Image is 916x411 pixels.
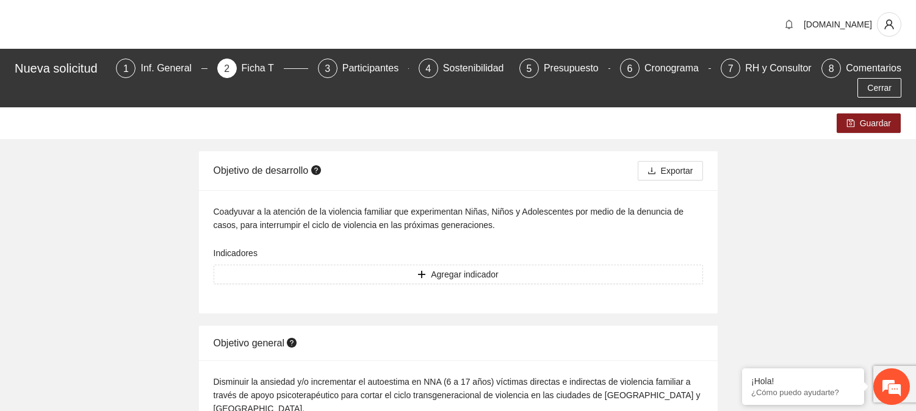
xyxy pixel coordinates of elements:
div: Participantes [342,59,409,78]
div: Nueva solicitud [15,59,109,78]
span: 8 [829,63,834,74]
span: save [846,119,855,129]
div: Cronograma [644,59,709,78]
button: Cerrar [857,78,901,98]
span: question-circle [287,338,297,348]
p: ¿Cómo puedo ayudarte? [751,388,855,397]
div: Ficha T [242,59,284,78]
span: Guardar [860,116,891,130]
div: Presupuesto [544,59,608,78]
button: plusAgregar indicador [214,265,703,284]
span: Cerrar [867,81,892,95]
div: 4Sostenibilidad [419,59,510,78]
span: [DOMAIN_NAME] [804,20,872,29]
span: question-circle [311,165,321,175]
span: Exportar [661,164,693,177]
span: 7 [728,63,734,74]
div: Coadyuvar a la atención de la violencia familiar que experimentan Niñas, Niños y Adolescentes por... [214,205,703,232]
button: bell [779,15,799,34]
div: 7RH y Consultores [721,59,812,78]
div: ¡Hola! [751,376,855,386]
label: Indicadores [214,246,258,260]
span: 2 [224,63,229,74]
span: Agregar indicador [431,268,499,281]
span: Objetivo general [214,338,300,348]
button: saveGuardar [837,113,901,133]
button: downloadExportar [638,161,703,180]
div: 5Presupuesto [519,59,610,78]
div: RH y Consultores [745,59,831,78]
span: bell [780,20,798,29]
div: 2Ficha T [217,59,308,78]
span: 4 [425,63,431,74]
div: 1Inf. General [116,59,207,78]
button: user [877,12,901,37]
div: Comentarios [846,59,901,78]
span: 1 [123,63,129,74]
span: plus [417,270,426,280]
div: 6Cronograma [620,59,711,78]
span: 3 [325,63,330,74]
span: 5 [526,63,532,74]
span: Objetivo de desarrollo [214,165,324,176]
div: 8Comentarios [821,59,901,78]
div: Inf. General [140,59,201,78]
div: Sostenibilidad [443,59,514,78]
span: 6 [627,63,633,74]
span: download [647,166,656,176]
div: 3Participantes [318,59,409,78]
span: user [878,19,901,30]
